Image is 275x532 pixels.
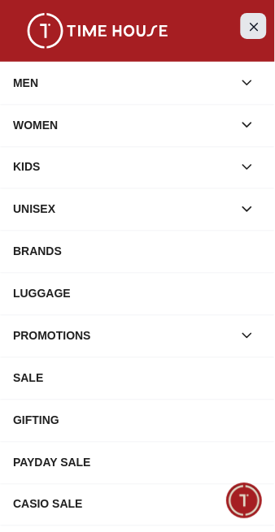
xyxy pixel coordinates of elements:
div: GIFTING [13,406,262,435]
div: Chat Widget [227,484,263,520]
button: Close Menu [241,13,267,39]
div: UNISEX [13,195,233,224]
div: PAYDAY SALE [13,448,262,478]
div: CASIO SALE [13,491,262,520]
div: PROMOTIONS [13,322,233,351]
div: KIDS [13,153,233,182]
div: BRANDS [13,237,262,266]
div: MEN [13,68,233,97]
div: LUGGAGE [13,279,262,309]
div: WOMEN [13,110,233,140]
div: SALE [13,364,262,393]
img: ... [16,13,179,49]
